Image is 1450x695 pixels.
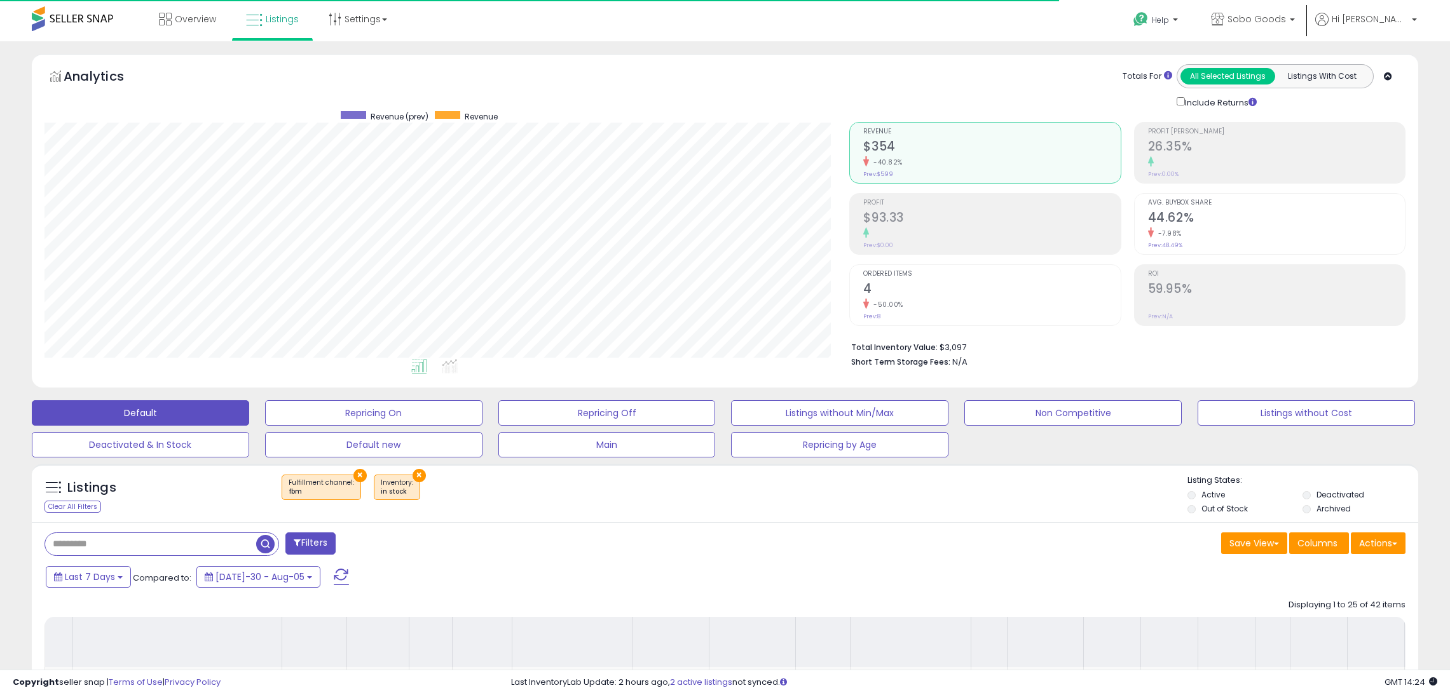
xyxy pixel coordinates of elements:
h2: $354 [863,139,1120,156]
label: Out of Stock [1201,503,1248,514]
small: -7.98% [1154,229,1182,238]
div: seller snap | | [13,677,221,689]
button: Deactivated & In Stock [32,432,249,457]
span: Overview [175,13,216,25]
li: $3,097 [851,339,1396,354]
span: Profit [PERSON_NAME] [1148,128,1405,135]
button: Actions [1351,532,1406,554]
h2: $93.33 [863,210,1120,227]
button: Repricing by Age [731,432,948,457]
div: Clear All Filters [44,501,101,513]
button: Last 7 Days [46,566,131,588]
small: Prev: 48.49% [1148,241,1182,249]
span: Fulfillment channel : [289,478,354,497]
h2: 59.95% [1148,281,1405,299]
span: Compared to: [133,572,191,584]
small: -50.00% [869,300,903,309]
small: -40.82% [869,158,903,167]
span: Revenue [863,128,1120,135]
small: Prev: $0.00 [863,241,893,249]
button: [DATE]-30 - Aug-05 [196,566,320,588]
i: Get Help [1133,11,1149,27]
label: Deactivated [1317,489,1364,500]
div: Displaying 1 to 25 of 42 items [1289,599,1406,611]
small: Prev: 0.00% [1148,170,1179,178]
button: Repricing On [265,400,482,426]
span: 2025-08-13 14:24 GMT [1385,676,1437,688]
strong: Copyright [13,676,59,688]
div: Last InventoryLab Update: 2 hours ago, not synced. [511,677,1437,689]
span: ROI [1148,271,1405,278]
button: Filters [285,532,335,555]
button: All Selected Listings [1180,68,1275,84]
label: Active [1201,489,1225,500]
b: Total Inventory Value: [851,342,938,353]
button: Default new [265,432,482,457]
h5: Analytics [64,67,149,88]
span: Hi [PERSON_NAME] [1332,13,1408,25]
small: Prev: 8 [863,313,880,320]
button: Repricing Off [498,400,716,426]
span: Listings [266,13,299,25]
small: Prev: N/A [1148,313,1173,320]
span: Profit [863,199,1120,206]
button: Save View [1221,532,1287,554]
span: Avg. Buybox Share [1148,199,1405,206]
h2: 4 [863,281,1120,299]
button: Listings without Min/Max [731,400,948,426]
button: Non Competitive [964,400,1182,426]
div: in stock [381,487,413,496]
span: Columns [1297,537,1337,550]
button: Columns [1289,532,1349,554]
span: [DATE]-30 - Aug-05 [215,570,304,583]
button: × [353,469,367,482]
h2: 26.35% [1148,139,1405,156]
button: Listings without Cost [1198,400,1415,426]
h2: 44.62% [1148,210,1405,227]
small: Prev: $599 [863,170,893,178]
span: Revenue [465,111,498,122]
h5: Listings [67,479,116,497]
span: Sobo Goods [1228,13,1286,25]
a: 2 active listings [670,676,732,688]
b: Short Term Storage Fees: [851,356,950,367]
p: Listing States: [1187,475,1418,487]
button: Listings With Cost [1275,68,1369,84]
span: Revenue (prev) [371,111,428,122]
a: Hi [PERSON_NAME] [1315,13,1417,41]
button: × [413,469,426,482]
span: Last 7 Days [65,570,115,583]
div: fbm [289,487,354,496]
label: Archived [1317,503,1351,514]
a: Privacy Policy [165,676,221,688]
span: N/A [952,356,968,368]
div: Totals For [1123,71,1172,83]
button: Main [498,432,716,457]
span: Inventory : [381,478,413,497]
button: Default [32,400,249,426]
a: Terms of Use [109,676,163,688]
span: Ordered Items [863,271,1120,278]
div: Include Returns [1167,95,1272,109]
span: Help [1152,15,1169,25]
a: Help [1123,2,1191,41]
